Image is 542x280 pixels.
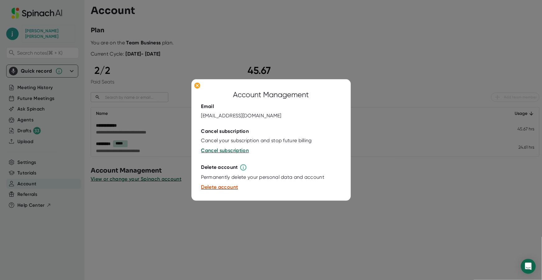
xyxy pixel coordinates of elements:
[201,128,249,134] div: Cancel subscription
[201,164,238,170] div: Delete account
[521,259,536,274] div: Open Intercom Messenger
[233,89,309,100] div: Account Management
[201,174,325,180] div: Permanently delete your personal data and account
[201,138,312,144] div: Cancel your subscription and stop future billing
[201,103,214,110] div: Email
[201,147,249,153] span: Cancel subscription
[201,183,238,191] button: Delete account
[201,113,281,119] div: [EMAIL_ADDRESS][DOMAIN_NAME]
[201,147,249,154] button: Cancel subscription
[201,184,238,190] span: Delete account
